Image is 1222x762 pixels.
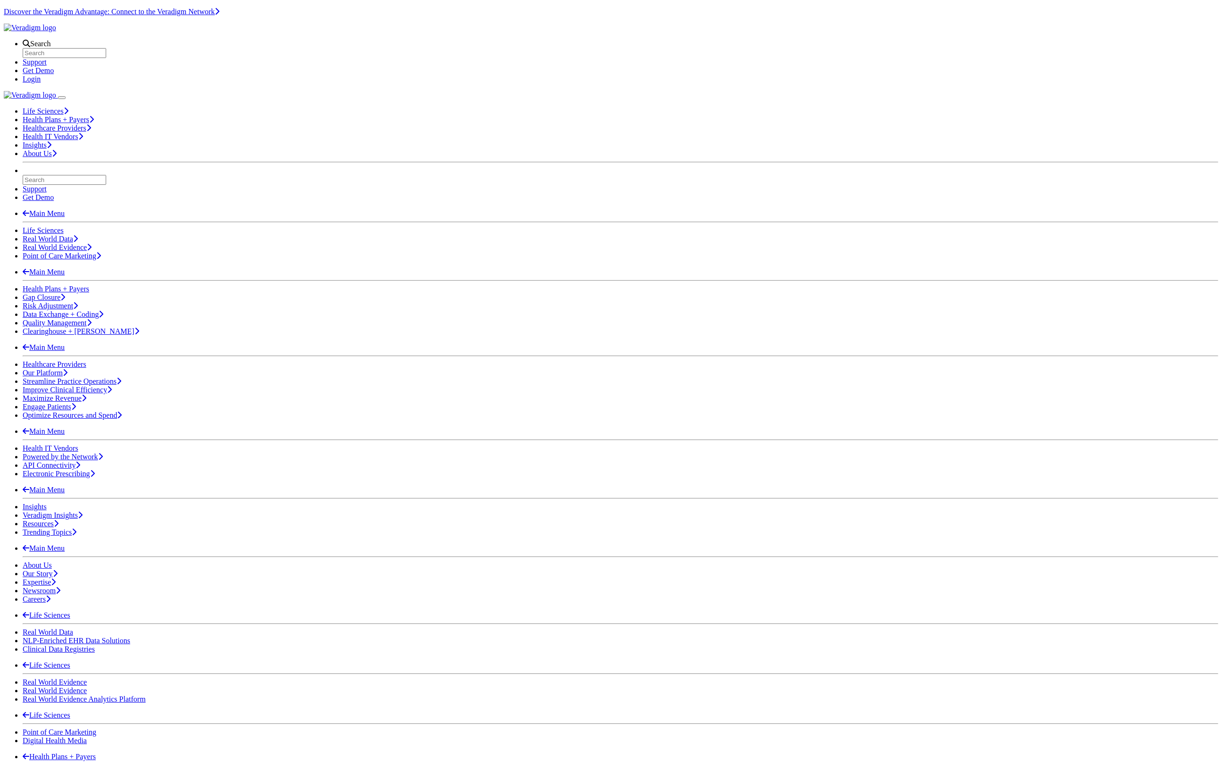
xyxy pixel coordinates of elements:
[23,175,106,185] input: Search
[23,369,67,377] a: Our Platform
[23,293,65,301] a: Gap Closure
[23,377,121,385] a: Streamline Practice Operations
[23,185,47,193] a: Support
[23,285,89,293] a: Health Plans + Payers
[23,486,65,494] a: Main Menu
[23,695,146,703] a: Real World Evidence Analytics Platform
[23,40,51,48] a: Search
[4,24,56,32] img: Veradigm logo
[23,578,56,586] a: Expertise
[23,75,41,83] a: Login
[23,587,60,595] a: Newsroom
[4,8,1218,16] section: Covid alert
[23,193,54,201] a: Get Demo
[23,520,59,528] a: Resources
[23,243,92,251] a: Real World Evidence
[23,678,87,686] a: Real World Evidence
[23,360,86,368] a: Healthcare Providers
[23,637,130,645] a: NLP-Enriched EHR Data Solutions
[23,753,96,761] a: Health Plans + Payers
[23,252,101,260] a: Point of Care Marketing
[23,561,52,569] a: About Us
[4,91,58,99] a: Veradigm logo
[23,444,78,452] a: Health IT Vendors
[23,310,103,318] a: Data Exchange + Coding
[4,8,219,16] a: Discover the Veradigm Advantage: Connect to the Veradigm NetworkLearn More
[23,661,70,669] a: Life Sciences
[23,687,87,695] a: Real World Evidence
[23,453,103,461] a: Powered by the Network
[23,124,91,132] a: Healthcare Providers
[23,141,51,149] a: Insights
[23,628,73,636] a: Real World Data
[58,96,66,99] button: Toggle Navigation Menu
[23,403,76,411] a: Engage Patients
[215,8,219,16] span: Learn More
[23,386,112,394] a: Improve Clinical Efficiency
[23,411,122,419] a: Optimize Resources and Spend
[23,737,87,745] a: Digital Health Media
[23,319,92,327] a: Quality Management
[23,209,65,217] a: Main Menu
[23,302,78,310] a: Risk Adjustment
[23,66,54,75] a: Get Demo
[23,427,65,435] a: Main Menu
[23,107,68,115] a: Life Sciences
[23,133,83,141] a: Health IT Vendors
[23,461,80,469] a: API Connectivity
[23,711,70,719] a: Life Sciences
[23,611,70,619] a: Life Sciences
[23,116,94,124] a: Health Plans + Payers
[23,645,95,653] a: Clinical Data Registries
[23,235,78,243] a: Real World Data
[23,544,65,552] a: Main Menu
[23,595,50,603] a: Careers
[23,528,76,536] a: Trending Topics
[23,570,58,578] a: Our Story
[23,511,83,519] a: Veradigm Insights
[23,343,65,351] a: Main Menu
[23,503,47,511] a: Insights
[23,268,65,276] a: Main Menu
[23,48,106,58] input: Search
[23,58,47,66] a: Support
[23,327,139,335] a: Clearinghouse + [PERSON_NAME]
[23,728,96,736] a: Point of Care Marketing
[23,394,86,402] a: Maximize Revenue
[23,226,64,234] a: Life Sciences
[23,470,95,478] a: Electronic Prescribing
[4,91,56,99] img: Veradigm logo
[23,149,57,157] a: About Us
